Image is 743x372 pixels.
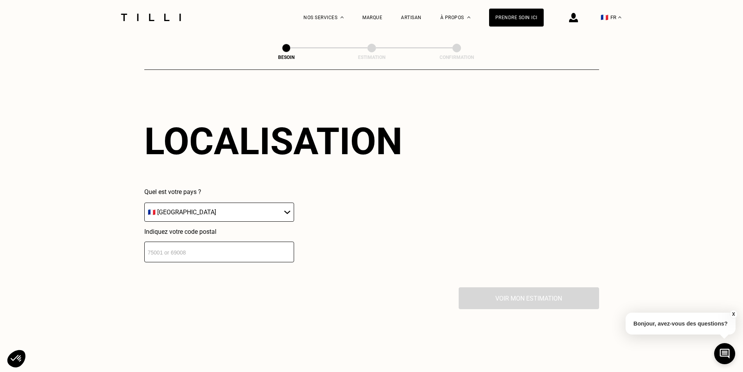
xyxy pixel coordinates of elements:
div: Confirmation [418,55,496,60]
a: Artisan [401,15,422,20]
span: 🇫🇷 [601,14,608,21]
div: Estimation [333,55,411,60]
p: Quel est votre pays ? [144,188,294,196]
img: Logo du service de couturière Tilli [118,14,184,21]
input: 75001 or 69008 [144,242,294,262]
div: Besoin [247,55,325,60]
div: Localisation [144,119,403,163]
button: X [729,310,737,319]
p: Bonjour, avez-vous des questions? [626,313,736,335]
a: Prendre soin ici [489,9,544,27]
p: Indiquez votre code postal [144,228,294,235]
a: Marque [362,15,382,20]
img: menu déroulant [618,16,621,18]
img: Menu déroulant [340,16,344,18]
img: icône connexion [569,13,578,22]
img: Menu déroulant à propos [467,16,470,18]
